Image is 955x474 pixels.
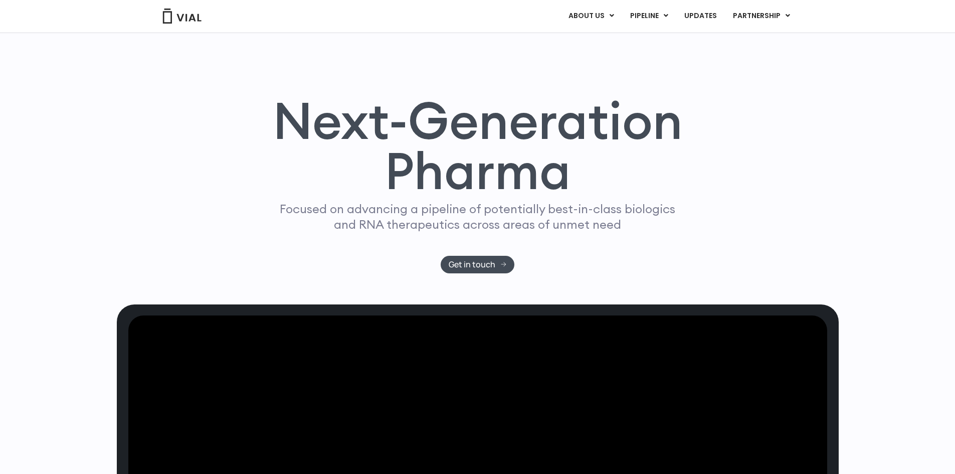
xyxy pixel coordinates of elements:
[276,201,680,232] p: Focused on advancing a pipeline of potentially best-in-class biologics and RNA therapeutics acros...
[441,256,514,273] a: Get in touch
[725,8,798,25] a: PARTNERSHIPMenu Toggle
[449,261,495,268] span: Get in touch
[676,8,724,25] a: UPDATES
[261,95,695,197] h1: Next-Generation Pharma
[162,9,202,24] img: Vial Logo
[560,8,622,25] a: ABOUT USMenu Toggle
[622,8,676,25] a: PIPELINEMenu Toggle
